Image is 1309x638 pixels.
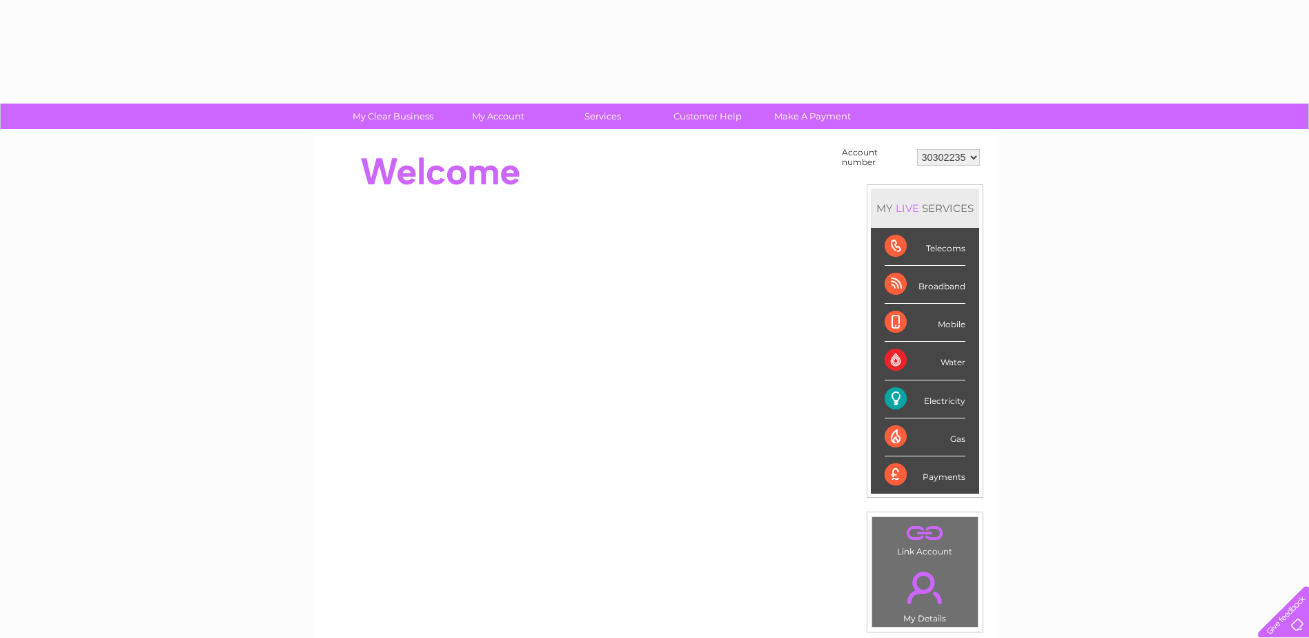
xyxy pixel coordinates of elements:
div: LIVE [893,202,922,215]
a: Make A Payment [756,104,869,129]
div: Telecoms [885,228,965,266]
a: My Clear Business [336,104,450,129]
div: MY SERVICES [871,188,979,228]
td: Account number [838,144,914,171]
div: Broadband [885,266,965,304]
a: Customer Help [651,104,765,129]
div: Mobile [885,304,965,342]
div: Water [885,342,965,380]
a: Services [546,104,660,129]
a: . [876,521,974,545]
td: Link Account [872,516,978,560]
div: Gas [885,418,965,456]
div: Electricity [885,380,965,418]
td: My Details [872,560,978,628]
div: Payments [885,456,965,494]
a: . [876,563,974,612]
a: My Account [441,104,555,129]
